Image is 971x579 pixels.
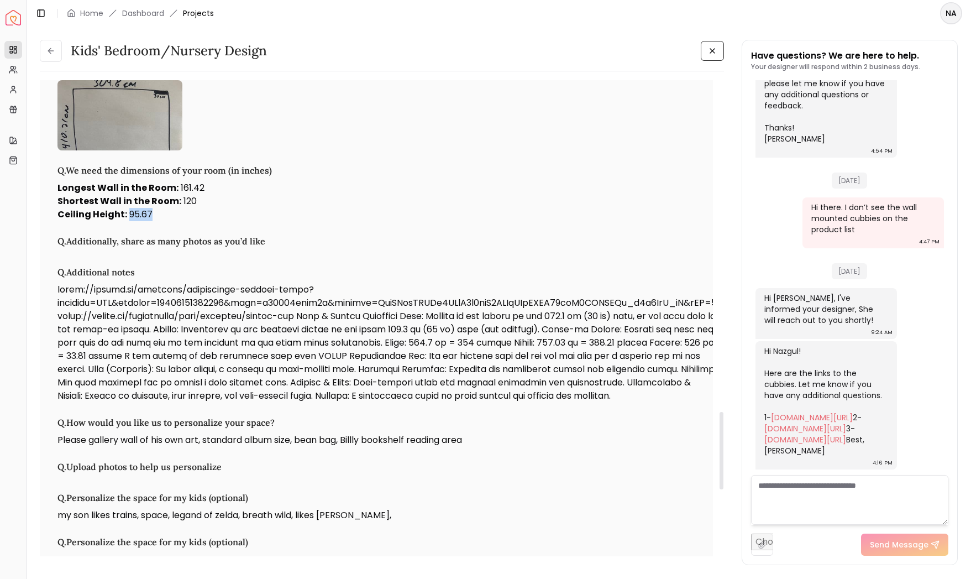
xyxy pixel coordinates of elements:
[764,423,846,434] a: [DOMAIN_NAME][URL]
[6,10,21,25] a: Spacejoy
[764,346,886,456] div: Hi Nazgul! Here are the links to the cubbies. Let me know if you have any additional questions. 1...
[771,412,853,423] a: [DOMAIN_NAME][URL]
[57,164,717,177] h3: Q. We need the dimensions of your room (in inches)
[57,208,127,221] strong: Ceiling Height :
[57,283,717,403] p: lorem://ipsumd.si/ametcons/adipiscinge-seddoei-tempo?incididu=UTL&etdolor=19406151382296&magn=a30...
[57,265,717,279] h3: Q. Additional notes
[873,457,893,468] div: 4:16 PM
[811,202,933,235] div: Hi there. I don’t see the wall mounted cubbies on the product list
[6,10,21,25] img: Spacejoy Logo
[57,491,717,504] h3: Q. Personalize the space for my kids (optional)
[940,2,962,24] button: NA
[183,8,214,19] span: Projects
[57,535,717,549] h3: Q. Personalize the space for my kids (optional)
[57,234,717,248] h3: Q. Additionally, share as many photos as you’d like
[764,434,846,445] a: [DOMAIN_NAME][URL]
[832,173,867,189] span: [DATE]
[871,327,893,338] div: 9:24 AM
[57,195,181,207] strong: Shortest Wall in the Room :
[751,62,920,71] p: Your designer will respond within 2 business days.
[57,509,717,522] p: my son likes trains, space, legand of zelda, breath wild, likes [PERSON_NAME],
[751,49,920,62] p: Have questions? We are here to help.
[67,8,214,19] nav: breadcrumb
[57,434,717,447] p: Please gallery wall of his own art, standard album size, bean bag, Billly bookshelf reading area
[57,181,717,195] p: 161.42
[941,3,961,23] span: NA
[57,181,179,194] strong: Longest Wall in the Room :
[57,416,717,429] h3: Q. How would you like us to personalize your space?
[832,263,867,279] span: [DATE]
[764,45,886,144] div: Hi Nazgul! Your project was uploaded, please let me know if you have any additional questions or ...
[871,145,893,157] div: 4:54 PM
[57,460,717,473] h3: Q. Upload photos to help us personalize
[919,236,939,247] div: 4:47 PM
[57,208,717,221] p: 95.67
[71,42,267,60] h3: Kids' Bedroom/Nursery Design
[122,8,164,19] a: Dashboard
[57,80,182,150] img: file
[764,293,886,326] div: Hi [PERSON_NAME], I've informed your designer, She will reach out to you shortly!
[80,8,103,19] a: Home
[57,195,717,208] p: 120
